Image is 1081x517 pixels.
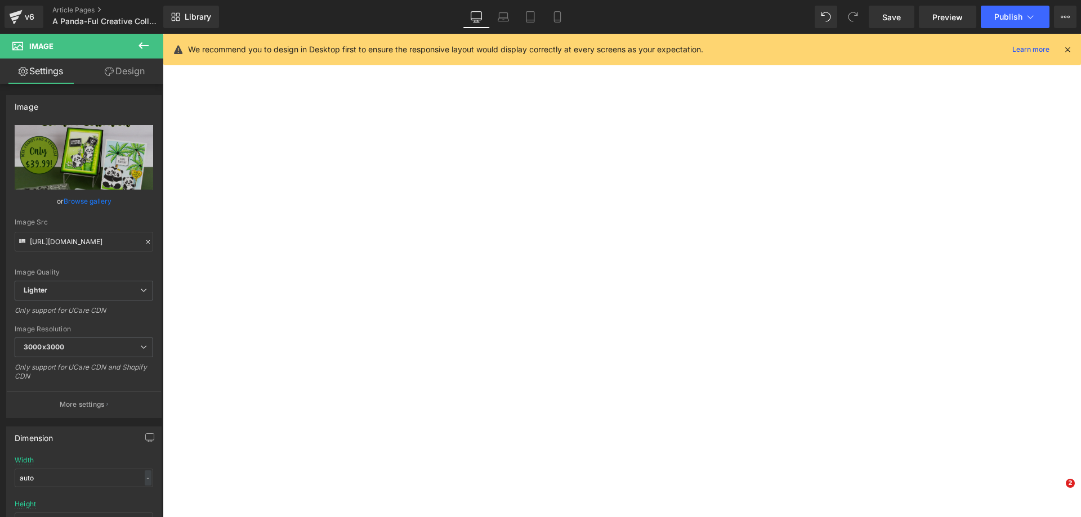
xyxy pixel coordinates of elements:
[15,427,53,443] div: Dimension
[23,10,37,24] div: v6
[1054,6,1076,28] button: More
[815,6,837,28] button: Undo
[15,218,153,226] div: Image Src
[15,232,153,251] input: Link
[7,391,161,417] button: More settings
[517,6,544,28] a: Tablet
[544,6,571,28] a: Mobile
[52,17,160,26] span: A Panda-Ful Creative Collection
[1008,43,1054,56] a: Learn more
[15,325,153,333] div: Image Resolution
[490,6,517,28] a: Laptop
[981,6,1049,28] button: Publish
[29,42,53,51] span: Image
[24,286,47,294] b: Lighter
[15,363,153,388] div: Only support for UCare CDN and Shopify CDN
[919,6,976,28] a: Preview
[185,12,211,22] span: Library
[15,195,153,207] div: or
[188,43,703,56] p: We recommend you to design in Desktop first to ensure the responsive layout would display correct...
[15,306,153,322] div: Only support for UCare CDN
[84,59,166,84] a: Design
[5,6,43,28] a: v6
[64,191,111,211] a: Browse gallery
[145,470,151,485] div: -
[882,11,901,23] span: Save
[52,6,182,15] a: Article Pages
[15,268,153,276] div: Image Quality
[24,343,64,351] b: 3000x3000
[15,500,36,508] div: Height
[15,469,153,487] input: auto
[932,11,963,23] span: Preview
[842,6,864,28] button: Redo
[994,12,1022,21] span: Publish
[15,96,38,111] div: Image
[1066,479,1075,488] span: 2
[1043,479,1070,506] iframe: Intercom live chat
[163,6,219,28] a: New Library
[60,399,105,410] p: More settings
[463,6,490,28] a: Desktop
[15,456,34,464] div: Width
